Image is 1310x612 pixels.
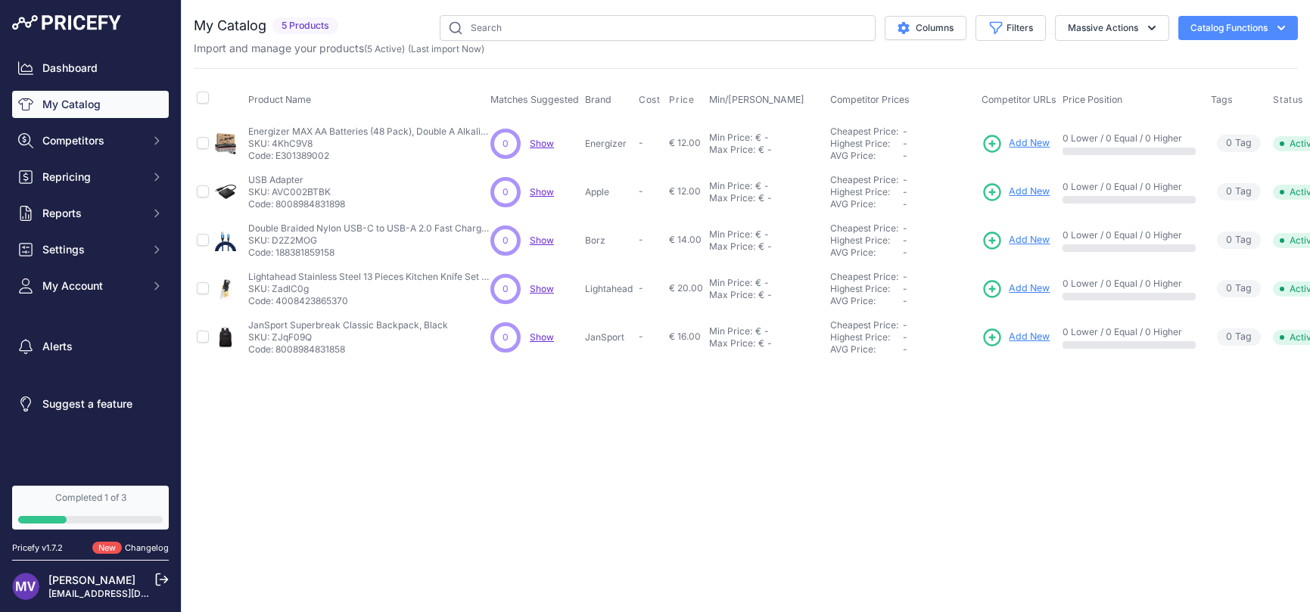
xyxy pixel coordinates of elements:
div: € [755,277,761,289]
div: Highest Price: [830,138,903,150]
span: 0 [1226,233,1232,247]
p: 0 Lower / 0 Equal / 0 Higher [1063,326,1196,338]
span: - [903,247,907,258]
div: - [764,192,772,204]
div: € [758,241,764,253]
p: Double Braided Nylon USB-C to USB-A 2.0 Fast Charging Cable, 3A - 6-Foot, Silver [248,222,490,235]
a: Cheapest Price: [830,319,898,331]
div: AVG Price: [830,247,903,259]
p: Energizer [585,138,633,150]
button: Filters [975,15,1046,41]
span: Tag [1217,183,1261,200]
p: JanSport Superbreak Classic Backpack, Black [248,319,448,331]
h2: My Catalog [194,15,266,36]
a: [PERSON_NAME] [48,573,135,586]
span: Tag [1217,231,1261,249]
div: € [755,180,761,192]
div: Min Price: [709,277,752,289]
a: [EMAIL_ADDRESS][DOMAIN_NAME] [48,588,207,599]
a: 5 Active [367,43,402,54]
a: Add New [982,327,1050,348]
span: - [903,138,907,149]
a: Add New [982,182,1050,203]
span: € 14.00 [669,234,702,245]
span: Add New [1009,185,1050,199]
div: Max Price: [709,337,755,349]
p: 0 Lower / 0 Equal / 0 Higher [1063,229,1196,241]
div: Highest Price: [830,331,903,343]
a: Changelog [125,542,169,553]
span: 0 [1226,185,1232,199]
span: - [903,186,907,197]
span: Tag [1217,135,1261,152]
p: Energizer MAX AA Batteries (48 Pack), Double A Alkaline Batteries [248,126,490,138]
span: Show [530,235,554,246]
div: Min Price: [709,132,752,144]
p: Code: E301389002 [248,150,490,162]
span: 0 [503,331,509,344]
span: - [639,331,643,342]
span: - [903,235,907,246]
span: My Account [42,278,142,294]
span: - [903,174,907,185]
p: Code: 4008423865370 [248,295,490,307]
div: Highest Price: [830,235,903,247]
p: SKU: ZadlC0g [248,283,490,295]
button: Massive Actions [1055,15,1169,41]
span: Status [1273,94,1303,106]
div: AVG Price: [830,295,903,307]
div: Highest Price: [830,283,903,295]
span: Add New [1009,281,1050,296]
span: ( ) [364,43,405,54]
button: Price [669,94,697,106]
div: Max Price: [709,144,755,156]
p: Import and manage your products [194,41,484,56]
span: 0 [1226,136,1232,151]
p: Code: 8008984831858 [248,343,448,356]
div: AVG Price: [830,150,903,162]
span: - [903,319,907,331]
div: € [758,192,764,204]
a: Show [530,331,554,343]
div: Max Price: [709,241,755,253]
span: Tag [1217,328,1261,346]
div: € [758,289,764,301]
span: - [903,283,907,294]
span: - [639,234,643,245]
a: Dashboard [12,54,169,82]
p: JanSport [585,331,633,343]
a: Cheapest Price: [830,271,898,282]
img: Pricefy Logo [12,15,121,30]
button: Columns [885,16,966,40]
span: Show [530,138,554,149]
span: - [639,185,643,197]
p: SKU: 4KhC9V8 [248,138,490,150]
div: - [761,277,769,289]
button: Competitors [12,127,169,154]
span: - [903,331,907,343]
div: € [755,325,761,337]
p: Lightahead [585,283,633,295]
button: Reports [12,200,169,227]
span: Show [530,283,554,294]
span: - [639,137,643,148]
a: Show [530,186,554,197]
a: Completed 1 of 3 [12,486,169,530]
span: € 12.00 [669,185,701,197]
span: 0 [503,185,509,199]
a: Alerts [12,333,169,360]
p: Apple [585,186,633,198]
p: SKU: D2Z2MOG [248,235,490,247]
button: Repricing [12,163,169,191]
span: Add New [1009,330,1050,344]
span: € 12.00 [669,137,701,148]
button: Status [1273,94,1306,106]
span: Tags [1211,94,1233,105]
span: - [903,222,907,234]
span: - [903,271,907,282]
button: My Account [12,272,169,300]
button: Catalog Functions [1178,16,1298,40]
span: Price [669,94,694,106]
